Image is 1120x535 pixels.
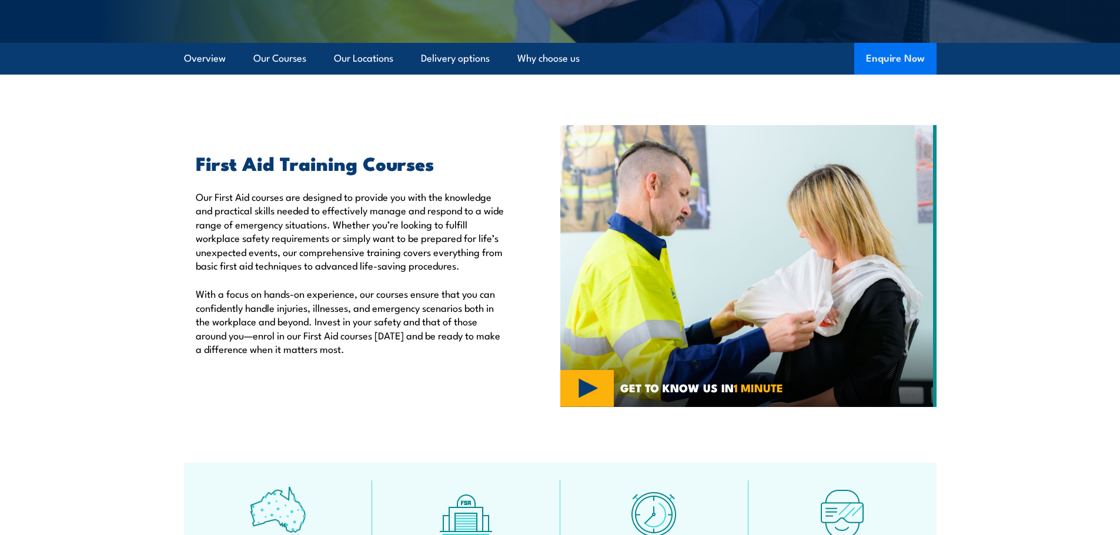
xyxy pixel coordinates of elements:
strong: 1 MINUTE [734,379,783,396]
img: Fire & Safety Australia deliver Health and Safety Representatives Training Courses – HSR Training [560,125,937,407]
p: With a focus on hands-on experience, our courses ensure that you can confidently handle injuries,... [196,287,506,355]
p: Our First Aid courses are designed to provide you with the knowledge and practical skills needed ... [196,190,506,272]
button: Enquire Now [854,43,937,75]
a: Our Courses [253,43,306,74]
a: Our Locations [334,43,393,74]
a: Overview [184,43,226,74]
span: GET TO KNOW US IN [620,382,783,393]
h2: First Aid Training Courses [196,154,506,171]
a: Why choose us [517,43,580,74]
a: Delivery options [421,43,490,74]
